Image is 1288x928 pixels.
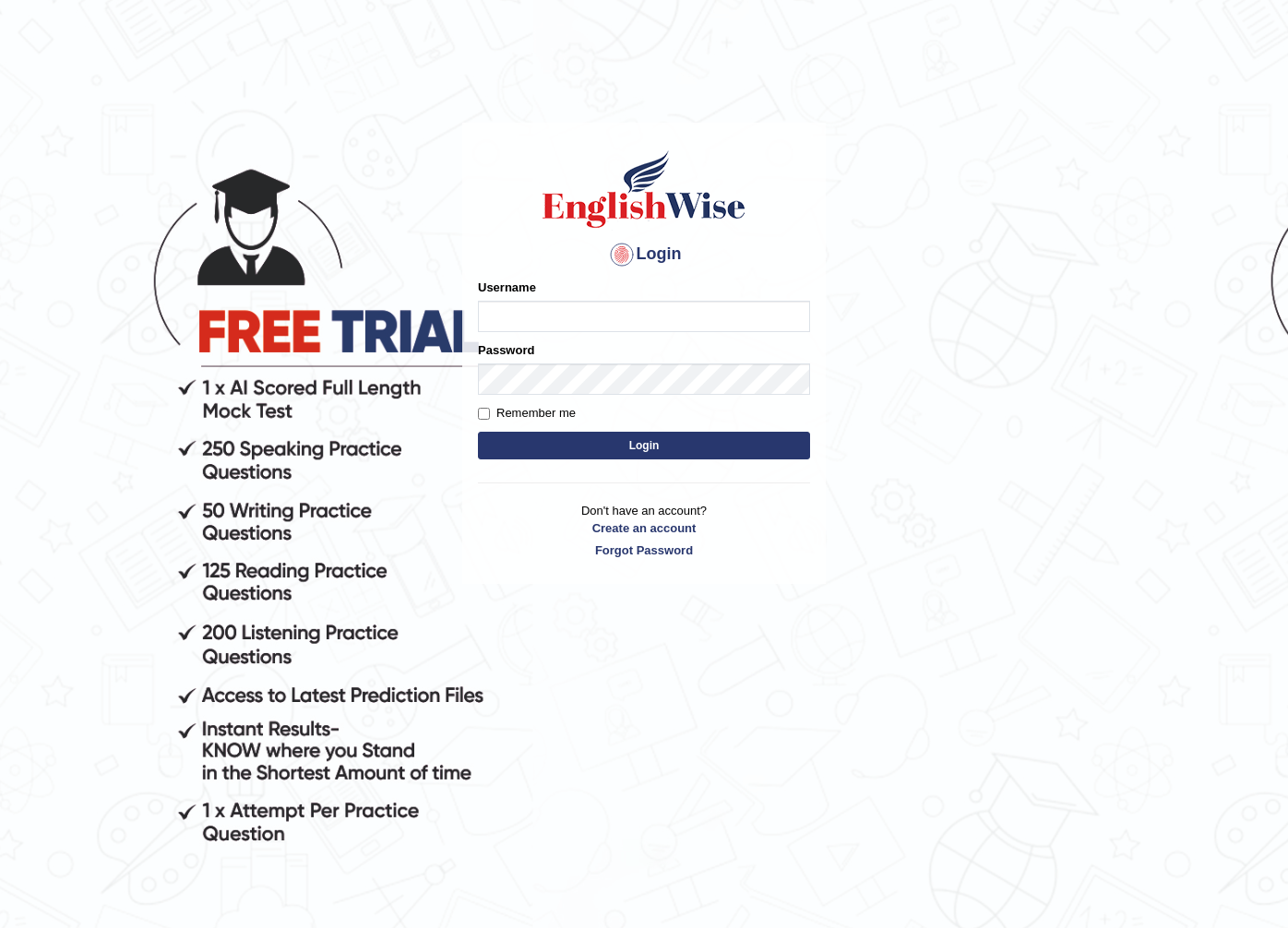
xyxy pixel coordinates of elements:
button: Login [478,432,810,459]
a: Create an account [478,519,810,537]
p: Don't have an account? [478,502,810,559]
label: Remember me [478,404,576,422]
h4: Login [478,240,810,269]
img: Logo of English Wise sign in for intelligent practice with AI [539,148,749,231]
input: Remember me [478,408,490,420]
label: Username [478,279,536,296]
a: Forgot Password [478,541,810,559]
label: Password [478,341,534,359]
